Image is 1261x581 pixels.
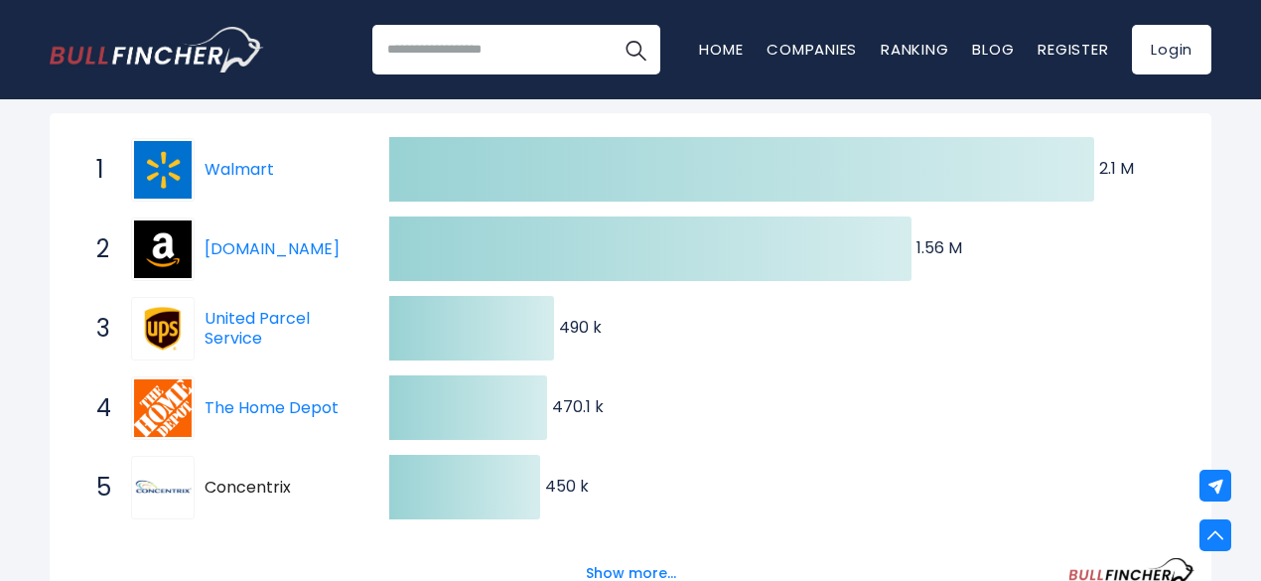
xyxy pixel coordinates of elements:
span: 4 [86,391,106,425]
img: Amazon.com [134,220,192,278]
span: 5 [86,471,106,505]
span: 1 [86,153,106,187]
a: United Parcel Service [131,297,205,361]
a: Login [1132,25,1211,74]
text: 450 k [545,475,589,498]
text: 2.1 M [1099,157,1134,180]
text: 470.1 k [552,395,604,418]
a: Register [1038,39,1108,60]
span: Concentrix [205,478,354,499]
a: United Parcel Service [205,307,310,351]
img: The Home Depot [134,379,192,437]
img: United Parcel Service [134,300,192,358]
img: Walmart [134,141,192,199]
a: [DOMAIN_NAME] [205,237,340,260]
img: Concentrix [134,459,192,516]
text: 1.56 M [916,236,962,259]
a: Companies [767,39,857,60]
span: 3 [86,312,106,346]
button: Search [611,25,660,74]
img: Bullfincher logo [50,27,264,73]
a: Walmart [131,138,205,202]
a: Home [699,39,743,60]
text: 490 k [559,316,602,339]
a: Walmart [205,158,274,181]
span: 2 [86,232,106,266]
a: Amazon.com [131,218,205,281]
a: The Home Depot [131,376,205,440]
a: Blog [972,39,1014,60]
a: Ranking [881,39,948,60]
a: The Home Depot [205,396,339,419]
a: Go to homepage [50,27,263,73]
